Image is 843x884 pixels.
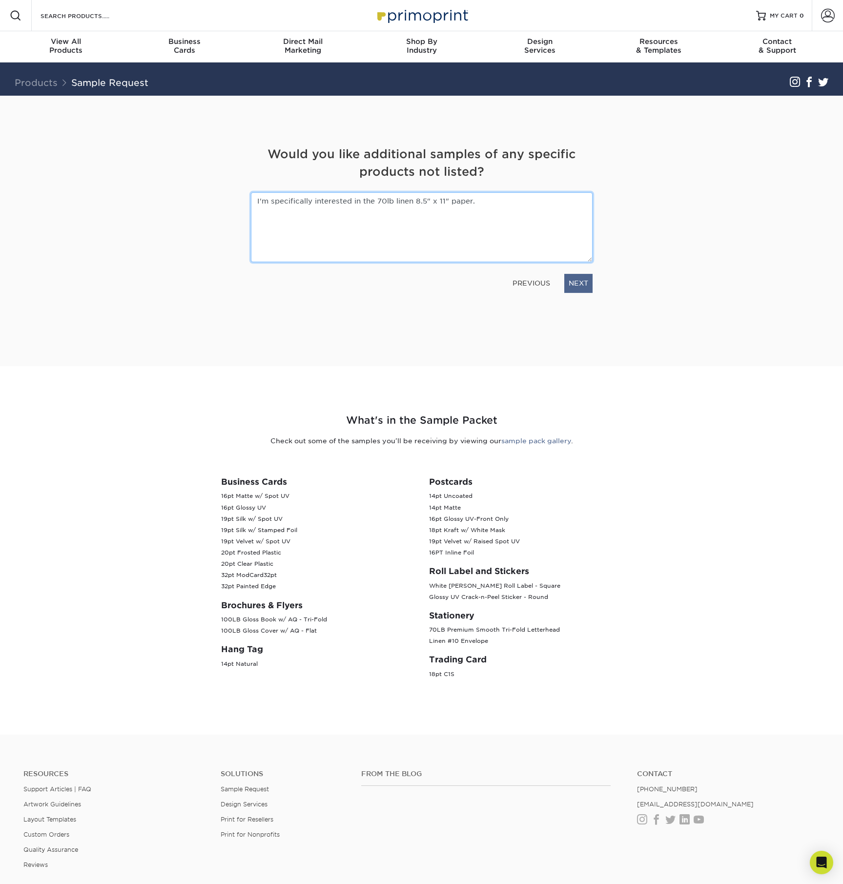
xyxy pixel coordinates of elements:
a: Custom Orders [23,831,69,838]
span: Design [481,37,599,46]
span: Shop By [362,37,481,46]
div: Products [7,37,125,55]
h3: Business Cards [221,477,414,487]
h2: What's in the Sample Packet [136,413,707,428]
p: 14pt Natural [221,658,414,670]
span: Business [125,37,244,46]
img: Primoprint [373,5,471,26]
a: Contact [637,770,820,778]
div: & Support [718,37,837,55]
a: [PHONE_NUMBER] [637,785,698,793]
a: Contact& Support [718,31,837,62]
a: Shop ByIndustry [362,31,481,62]
a: Support Articles | FAQ [23,785,91,793]
div: Industry [362,37,481,55]
a: Direct MailMarketing [244,31,362,62]
a: Layout Templates [23,816,76,823]
p: 14pt Uncoated 14pt Matte 16pt Glossy UV-Front Only 18pt Kraft w/ White Mask 19pt Velvet w/ Raised... [429,491,622,558]
a: Reviews [23,861,48,868]
a: Print for Resellers [221,816,273,823]
div: Marketing [244,37,362,55]
span: View All [7,37,125,46]
a: Products [15,77,58,88]
a: sample pack gallery [501,437,571,445]
p: 18pt C1S [429,669,622,680]
h3: Trading Card [429,655,622,664]
h4: Solutions [221,770,347,778]
a: Design Services [221,801,267,808]
p: 100LB Gloss Book w/ AQ - Tri-Fold 100LB Gloss Cover w/ AQ - Flat [221,614,414,637]
a: PREVIOUS [509,275,554,291]
span: Contact [718,37,837,46]
a: Sample Request [71,77,148,88]
div: Cards [125,37,244,55]
h4: Resources [23,770,206,778]
a: BusinessCards [125,31,244,62]
a: Resources& Templates [599,31,718,62]
h3: Stationery [429,611,622,620]
h3: Postcards [429,477,622,487]
span: MY CART [770,12,798,20]
h3: Hang Tag [221,644,414,654]
p: Check out some of the samples you’ll be receiving by viewing our . [136,436,707,446]
a: NEXT [564,274,593,292]
div: Open Intercom Messenger [810,851,833,874]
span: 0 [800,12,804,19]
a: Sample Request [221,785,269,793]
p: 70LB Premium Smooth Tri-Fold Letterhead Linen #10 Envelope [429,624,622,647]
p: 16pt Matte w/ Spot UV 16pt Glossy UV 19pt Silk w/ Spot UV 19pt Silk w/ Stamped Foil 19pt Velvet w... [221,491,414,592]
a: DesignServices [481,31,599,62]
div: Services [481,37,599,55]
a: Artwork Guidelines [23,801,81,808]
span: Direct Mail [244,37,362,46]
span: Resources [599,37,718,46]
input: SEARCH PRODUCTS..... [40,10,135,21]
h3: Brochures & Flyers [221,600,414,610]
h4: From the Blog [361,770,611,778]
a: [EMAIL_ADDRESS][DOMAIN_NAME] [637,801,754,808]
div: & Templates [599,37,718,55]
a: Quality Assurance [23,846,78,853]
p: White [PERSON_NAME] Roll Label - Square Glossy UV Crack-n-Peel Sticker - Round [429,580,622,603]
a: View AllProducts [7,31,125,62]
h3: Roll Label and Stickers [429,566,622,576]
a: Print for Nonprofits [221,831,280,838]
h4: Would you like additional samples of any specific products not listed? [251,145,593,181]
